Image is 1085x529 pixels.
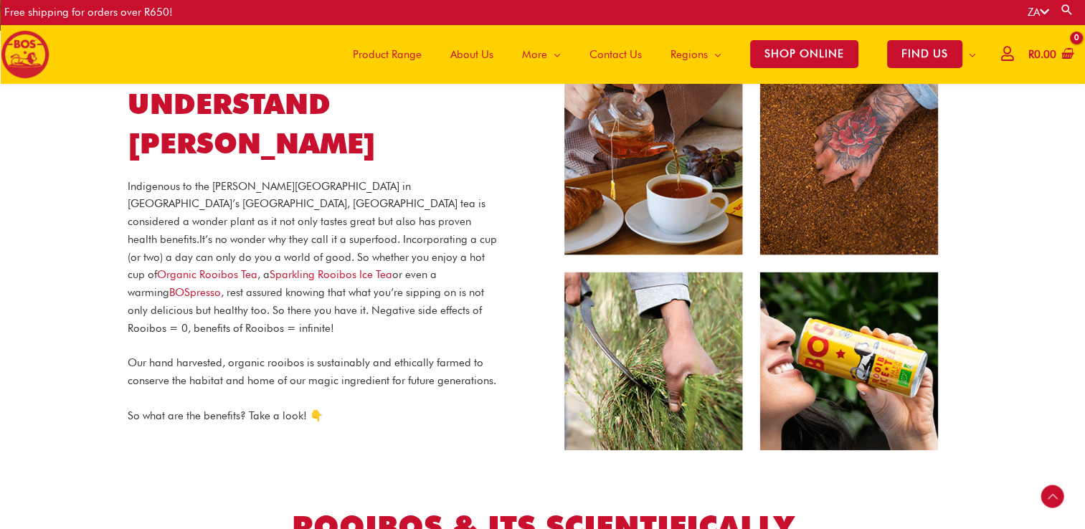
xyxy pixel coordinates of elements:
bdi: 0.00 [1028,48,1056,61]
span: SHOP ONLINE [750,40,858,68]
a: SHOP ONLINE [736,24,873,84]
h1: UNDERSTAND [PERSON_NAME] [128,85,501,163]
a: About Us [436,24,508,84]
span: More [522,33,547,76]
a: More [508,24,575,84]
p: Our hand harvested, organic rooibos is sustainably and ethically farmed to conserve the habitat a... [128,354,501,390]
a: Link Sparkling Rooibos Ice Tea [270,268,392,281]
span: Regions [671,33,708,76]
span: Product Range [353,33,422,76]
img: understand rooibos website1 [564,77,938,450]
a: Contact Us [575,24,656,84]
a: Product Range [338,24,436,84]
a: Search button [1060,3,1074,16]
a: Link Organic Rooibos Tea [157,268,257,281]
span: FIND US [887,40,962,68]
a: ZA [1028,6,1049,19]
p: Indigenous to the [PERSON_NAME][GEOGRAPHIC_DATA] in [GEOGRAPHIC_DATA]’s [GEOGRAPHIC_DATA], [GEOGR... [128,178,501,338]
img: BOS logo finals-200px [1,30,49,79]
a: Link BOSpresso [169,286,221,299]
p: So what are the benefits? Take a look! 👇 [128,407,501,425]
span: It’s no wonder why they call it a superfood. Incorporating a cup (or two) a day can only do you a... [128,233,497,335]
a: View Shopping Cart, empty [1025,39,1074,71]
span: Contact Us [589,33,642,76]
span: About Us [450,33,493,76]
a: Regions [656,24,736,84]
span: R [1028,48,1034,61]
nav: Site Navigation [328,24,990,84]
